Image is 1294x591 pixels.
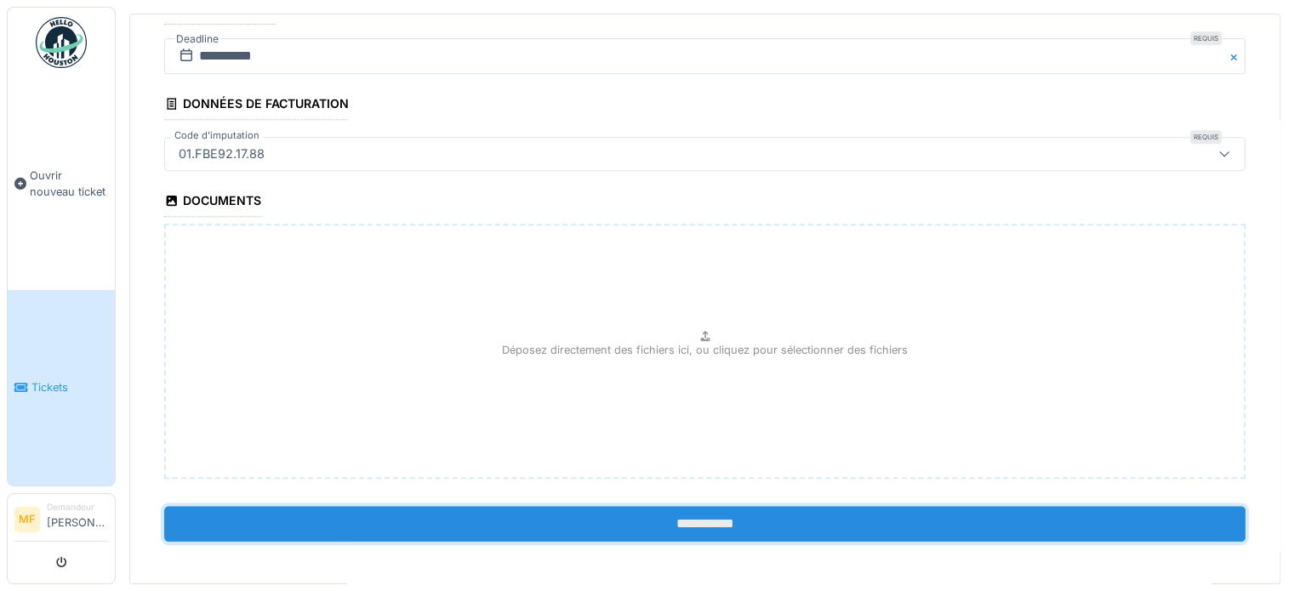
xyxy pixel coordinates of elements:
a: Ouvrir nouveau ticket [8,77,115,290]
li: MF [14,507,40,532]
div: 01.FBE92.17.88 [172,145,271,163]
a: Tickets [8,290,115,486]
div: Requis [1190,130,1222,144]
img: Badge_color-CXgf-gQk.svg [36,17,87,68]
li: [PERSON_NAME] [47,501,108,537]
span: Tickets [31,379,108,395]
div: Données de facturation [164,91,349,120]
div: Requis [1190,31,1222,45]
p: Déposez directement des fichiers ici, ou cliquez pour sélectionner des fichiers [502,342,908,358]
label: Code d'imputation [171,128,263,143]
label: Deadline [174,30,220,48]
a: MF Demandeur[PERSON_NAME] [14,501,108,542]
div: Documents [164,188,261,217]
span: Ouvrir nouveau ticket [30,168,108,200]
button: Close [1227,38,1246,74]
div: Demandeur [47,501,108,514]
